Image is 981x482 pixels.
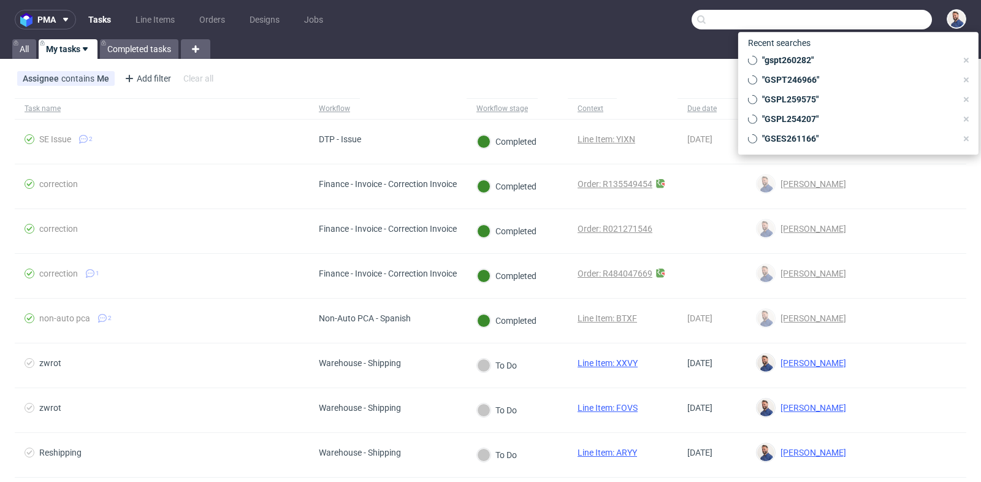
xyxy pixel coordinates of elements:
[776,269,846,278] span: [PERSON_NAME]
[687,358,712,368] span: [DATE]
[757,354,774,372] img: Michał Rachański
[578,358,638,368] a: Line Item: XXVY
[477,180,536,193] div: Completed
[39,358,61,368] div: zwrot
[477,314,536,327] div: Completed
[476,104,528,113] div: Workflow stage
[39,448,82,457] div: Reshipping
[15,10,76,29] button: pma
[477,135,536,148] div: Completed
[39,179,78,189] div: correction
[120,69,174,88] div: Add filter
[319,403,401,413] div: Warehouse - Shipping
[776,358,846,368] span: [PERSON_NAME]
[20,13,37,27] img: logo
[578,403,638,413] a: Line Item: FOVS
[23,74,61,83] span: Assignee
[578,269,652,278] a: Order: R484047669
[108,313,112,323] span: 2
[757,265,774,282] img: Michał Rachański
[477,359,517,372] div: To Do
[39,134,71,144] div: SE Issue
[743,33,815,53] span: Recent searches
[39,269,78,278] div: correction
[96,269,99,278] span: 1
[757,220,774,237] img: Michał Rachański
[687,104,736,114] span: Due date
[757,132,956,145] span: "GSES261166"
[776,448,846,457] span: [PERSON_NAME]
[297,10,330,29] a: Jobs
[776,224,846,234] span: [PERSON_NAME]
[477,224,536,238] div: Completed
[319,179,457,189] div: Finance - Invoice - Correction Invoice
[89,134,93,144] span: 2
[687,403,712,413] span: [DATE]
[757,175,774,193] img: Michał Rachański
[578,224,652,234] a: Order: R021271546
[319,134,361,144] div: DTP - Issue
[757,399,774,416] img: Michał Rachański
[578,134,635,144] a: Line Item: YIXN
[687,313,712,323] span: [DATE]
[319,104,350,113] div: Workflow
[39,39,97,59] a: My tasks
[757,444,774,461] img: Michał Rachański
[687,448,712,457] span: [DATE]
[319,313,411,323] div: Non-Auto PCA - Spanish
[477,404,517,417] div: To Do
[776,313,846,323] span: [PERSON_NAME]
[757,113,956,125] span: "GSPL254207"
[776,179,846,189] span: [PERSON_NAME]
[477,269,536,283] div: Completed
[81,10,118,29] a: Tasks
[477,448,517,462] div: To Do
[319,224,457,234] div: Finance - Invoice - Correction Invoice
[578,448,637,457] a: Line Item: ARYY
[12,39,36,59] a: All
[97,74,109,83] div: Me
[192,10,232,29] a: Orders
[37,15,56,24] span: pma
[757,54,956,66] span: "gspt260282"
[578,179,652,189] a: Order: R135549454
[578,104,607,113] div: Context
[39,403,61,413] div: zwrot
[757,93,956,105] span: "GSPL259575"
[757,74,956,86] span: "GSPT246966"
[578,313,637,323] a: Line Item: BTXF
[181,70,216,87] div: Clear all
[100,39,178,59] a: Completed tasks
[319,358,401,368] div: Warehouse - Shipping
[319,448,401,457] div: Warehouse - Shipping
[687,134,712,144] span: [DATE]
[39,224,78,234] div: correction
[25,104,299,114] span: Task name
[776,403,846,413] span: [PERSON_NAME]
[39,313,90,323] div: non-auto pca
[948,10,965,28] img: Michał Rachański
[128,10,182,29] a: Line Items
[319,269,457,278] div: Finance - Invoice - Correction Invoice
[61,74,97,83] span: contains
[757,310,774,327] img: Michał Rachański
[242,10,287,29] a: Designs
